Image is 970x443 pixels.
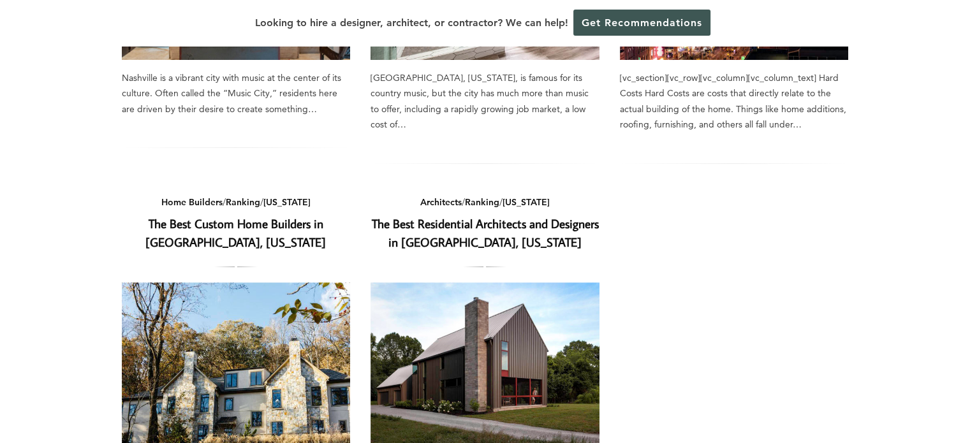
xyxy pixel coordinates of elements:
div: [GEOGRAPHIC_DATA], [US_STATE], is famous for its country music, but the city has much more than m... [371,70,599,133]
a: Architects [420,196,462,208]
div: / / [122,194,351,210]
div: / / [371,194,599,210]
a: Home Builders [161,196,223,208]
a: [US_STATE] [503,196,550,208]
a: Get Recommendations [573,10,710,36]
a: [US_STATE] [263,196,311,208]
a: The Best Residential Architects and Designers in [GEOGRAPHIC_DATA], [US_STATE] [371,215,598,250]
div: Nashville is a vibrant city with music at the center of its culture. Often called the “Music City... [122,70,351,117]
a: Ranking [465,196,499,208]
a: The Best Custom Home Builders in [GEOGRAPHIC_DATA], [US_STATE] [145,215,326,250]
div: [vc_section][vc_row][vc_column][vc_column_text] Hard Costs Hard Costs are costs that directly rel... [620,70,849,133]
a: Ranking [226,196,260,208]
